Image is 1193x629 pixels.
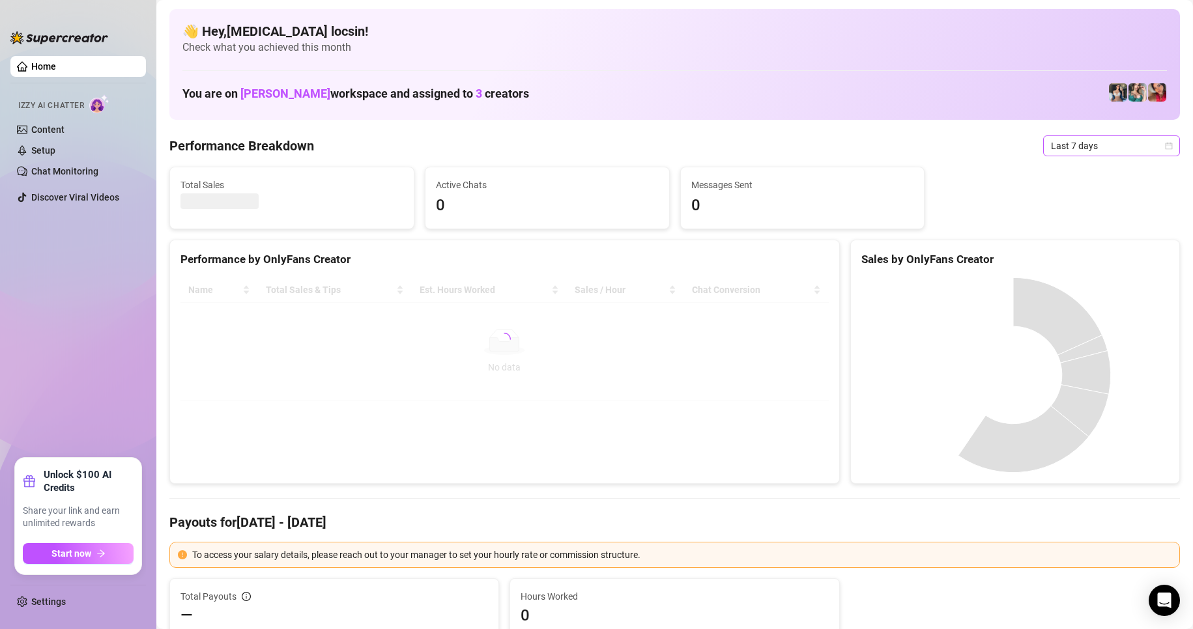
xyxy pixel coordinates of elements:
[44,468,134,494] strong: Unlock $100 AI Credits
[31,596,66,607] a: Settings
[1128,83,1147,102] img: Zaddy
[169,137,314,155] h4: Performance Breakdown
[182,87,529,101] h1: You are on workspace and assigned to creators
[180,178,403,192] span: Total Sales
[521,605,828,626] span: 0
[1109,83,1127,102] img: Katy
[31,192,119,203] a: Discover Viral Videos
[1148,83,1166,102] img: Vanessa
[18,100,84,112] span: Izzy AI Chatter
[1051,136,1172,156] span: Last 7 days
[436,193,659,218] span: 0
[178,550,187,559] span: exclamation-circle
[496,331,513,348] span: loading
[1149,585,1180,616] div: Open Intercom Messenger
[31,61,56,72] a: Home
[861,251,1169,268] div: Sales by OnlyFans Creator
[182,40,1167,55] span: Check what you achieved this month
[691,178,914,192] span: Messages Sent
[436,178,659,192] span: Active Chats
[31,124,65,135] a: Content
[23,505,134,530] span: Share your link and earn unlimited rewards
[23,475,36,488] span: gift
[180,251,829,268] div: Performance by OnlyFans Creator
[1165,142,1173,150] span: calendar
[96,549,106,558] span: arrow-right
[180,589,237,604] span: Total Payouts
[89,94,109,113] img: AI Chatter
[240,87,330,100] span: [PERSON_NAME]
[10,31,108,44] img: logo-BBDzfeDw.svg
[31,145,55,156] a: Setup
[169,513,1180,531] h4: Payouts for [DATE] - [DATE]
[242,592,251,601] span: info-circle
[180,605,193,626] span: —
[31,166,98,176] a: Chat Monitoring
[476,87,482,100] span: 3
[23,543,134,564] button: Start nowarrow-right
[182,22,1167,40] h4: 👋 Hey, [MEDICAL_DATA] locsin !
[521,589,828,604] span: Hours Worked
[691,193,914,218] span: 0
[192,548,1171,562] div: To access your salary details, please reach out to your manager to set your hourly rate or commis...
[51,548,91,559] span: Start now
